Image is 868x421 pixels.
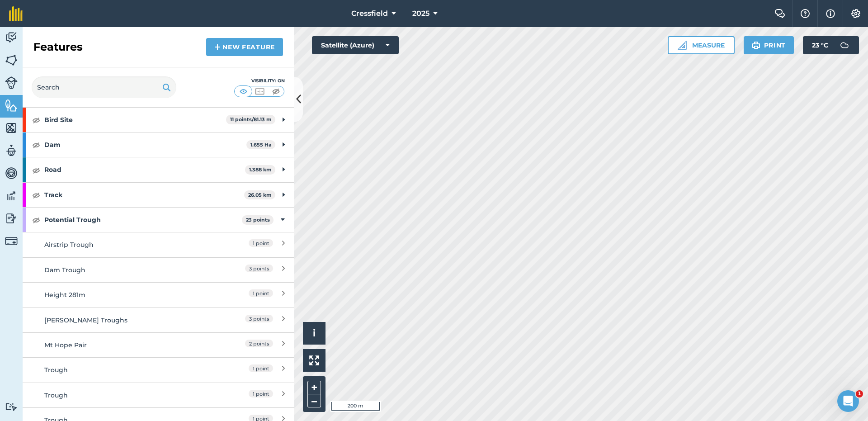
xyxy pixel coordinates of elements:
[5,31,18,44] img: svg+xml;base64,PD94bWwgdmVyc2lvbj0iMS4wIiBlbmNvZGluZz0idXRmLTgiPz4KPCEtLSBHZW5lcmF0b3I6IEFkb2JlIE...
[14,80,141,97] div: Thank you for continuing using fieldmargin.
[32,214,40,225] img: svg+xml;base64,PHN2ZyB4bWxucz0iaHR0cDovL3d3dy53My5vcmcvMjAwMC9zdmciIHdpZHRoPSIxOCIgaGVpZ2h0PSIyNC...
[32,189,40,200] img: svg+xml;base64,PHN2ZyB4bWxucz0iaHR0cDovL3d3dy53My5vcmcvMjAwMC9zdmciIHdpZHRoPSIxOCIgaGVpZ2h0PSIyNC...
[214,42,221,52] img: svg+xml;base64,PHN2ZyB4bWxucz0iaHR0cDovL3d3dy53My5vcmcvMjAwMC9zdmciIHdpZHRoPSIxNCIgaGVpZ2h0PSIyNC...
[14,164,141,191] div: Please let me know if you are not pleased with fieldmargin and we can speak about it personally.
[752,40,760,51] img: svg+xml;base64,PHN2ZyB4bWxucz0iaHR0cDovL3d3dy53My5vcmcvMjAwMC9zdmciIHdpZHRoPSIxOSIgaGVpZ2h0PSIyNC...
[5,212,18,225] img: svg+xml;base64,PD94bWwgdmVyc2lvbj0iMS4wIiBlbmNvZGluZz0idXRmLTgiPz4KPCEtLSBHZW5lcmF0b3I6IEFkb2JlIE...
[5,76,18,89] img: svg+xml;base64,PD94bWwgdmVyc2lvbj0iMS4wIiBlbmNvZGluZz0idXRmLTgiPz4KPCEtLSBHZW5lcmF0b3I6IEFkb2JlIE...
[856,390,863,397] span: 1
[32,114,40,125] img: svg+xml;base64,PHN2ZyB4bWxucz0iaHR0cDovL3d3dy53My5vcmcvMjAwMC9zdmciIHdpZHRoPSIxOCIgaGVpZ2h0PSIyNC...
[245,340,273,347] span: 2 points
[303,322,325,345] button: i
[8,277,173,293] textarea: Message…
[159,4,175,20] div: Close
[23,257,294,282] a: Dam Trough3 points
[826,8,835,19] img: svg+xml;base64,PHN2ZyB4bWxucz0iaHR0cDovL3d3dy53My5vcmcvMjAwMC9zdmciIHdpZHRoPSIxNyIgaGVpZ2h0PSIxNy...
[14,102,141,146] div: We would be really grateful if you could write us an review on the independent website Capterra. ...
[245,315,273,322] span: 3 points
[5,166,18,180] img: svg+xml;base64,PD94bWwgdmVyc2lvbj0iMS4wIiBlbmNvZGluZz0idXRmLTgiPz4KPCEtLSBHZW5lcmF0b3I6IEFkb2JlIE...
[678,41,687,50] img: Ruler icon
[23,357,294,382] a: Trough1 point
[744,36,794,54] button: Print
[44,157,245,182] strong: Road
[33,40,83,54] h2: Features
[270,87,282,96] img: svg+xml;base64,PHN2ZyB4bWxucz0iaHR0cDovL3d3dy53My5vcmcvMjAwMC9zdmciIHdpZHRoPSI1MCIgaGVpZ2h0PSI0MC...
[32,139,40,150] img: svg+xml;base64,PHN2ZyB4bWxucz0iaHR0cDovL3d3dy53My5vcmcvMjAwMC9zdmciIHdpZHRoPSIxOCIgaGVpZ2h0PSIyNC...
[44,365,205,375] div: Trough
[412,8,429,19] span: 2025
[312,36,399,54] button: Satellite (Azure)
[14,225,55,230] div: Daisy • [DATE]
[206,38,283,56] a: New feature
[28,296,36,303] button: Gif picker
[14,195,141,204] div: All the best,
[44,340,205,350] div: Mt Hope Pair
[23,332,294,357] a: Mt Hope Pair2 points
[14,57,141,75] div: Hi [PERSON_NAME], are you able to help by writing a review? ⭐️
[5,121,18,135] img: svg+xml;base64,PHN2ZyB4bWxucz0iaHR0cDovL3d3dy53My5vcmcvMjAwMC9zdmciIHdpZHRoPSI1NiIgaGVpZ2h0PSI2MC...
[5,235,18,247] img: svg+xml;base64,PD94bWwgdmVyc2lvbj0iMS4wIiBlbmNvZGluZz0idXRmLTgiPz4KPCEtLSBHZW5lcmF0b3I6IEFkb2JlIE...
[309,355,319,365] img: Four arrows, one pointing top left, one top right, one bottom right and the last bottom left
[803,36,859,54] button: 23 °C
[23,307,294,332] a: [PERSON_NAME] Troughs3 points
[44,240,205,250] div: Airstrip Trough
[14,296,21,303] button: Emoji picker
[57,296,65,303] button: Start recording
[249,364,273,372] span: 1 point
[238,87,249,96] img: svg+xml;base64,PHN2ZyB4bWxucz0iaHR0cDovL3d3dy53My5vcmcvMjAwMC9zdmciIHdpZHRoPSI1MCIgaGVpZ2h0PSI0MC...
[351,8,388,19] span: Cressfield
[7,52,148,223] div: Hi [PERSON_NAME], are you able to help by writing a review? ⭐️Thank you for continuing using fiel...
[44,5,63,11] h1: Daisy
[668,36,735,54] button: Measure
[26,5,40,19] img: Profile image for Daisy
[23,157,294,182] div: Road1.388 km
[23,132,294,157] div: Dam1.655 Ha
[234,77,285,85] div: Visibility: On
[23,383,294,407] a: Trough1 point
[850,9,861,18] img: A cog icon
[254,87,265,96] img: svg+xml;base64,PHN2ZyB4bWxucz0iaHR0cDovL3d3dy53My5vcmcvMjAwMC9zdmciIHdpZHRoPSI1MCIgaGVpZ2h0PSI0MC...
[313,327,316,339] span: i
[32,165,40,175] img: svg+xml;base64,PHN2ZyB4bWxucz0iaHR0cDovL3d3dy53My5vcmcvMjAwMC9zdmciIHdpZHRoPSIxOCIgaGVpZ2h0PSIyNC...
[14,151,141,160] div: Follow to submit your review.
[23,282,294,307] a: Height 281m1 point
[249,390,273,397] span: 1 point
[800,9,811,18] img: A question mark icon
[44,208,242,232] strong: Potential Trough
[246,217,270,223] strong: 23 points
[250,142,272,148] strong: 1.655 Ha
[162,82,171,93] img: svg+xml;base64,PHN2ZyB4bWxucz0iaHR0cDovL3d3dy53My5vcmcvMjAwMC9zdmciIHdpZHRoPSIxOSIgaGVpZ2h0PSIyNC...
[32,76,176,98] input: Search
[34,151,59,158] a: this link
[812,36,828,54] span: 23 ° C
[6,4,23,21] button: go back
[837,390,859,412] iframe: Intercom live chat
[44,11,88,20] p: Active 10h ago
[249,239,273,247] span: 1 point
[5,189,18,203] img: svg+xml;base64,PD94bWwgdmVyc2lvbj0iMS4wIiBlbmNvZGluZz0idXRmLTgiPz4KPCEtLSBHZW5lcmF0b3I6IEFkb2JlIE...
[774,9,785,18] img: Two speech bubbles overlapping with the left bubble in the forefront
[155,293,170,307] button: Send a message…
[44,315,205,325] div: [PERSON_NAME] Troughs
[307,394,321,407] button: –
[307,381,321,394] button: +
[245,265,273,272] span: 3 points
[835,36,854,54] img: svg+xml;base64,PD94bWwgdmVyc2lvbj0iMS4wIiBlbmNvZGluZz0idXRmLTgiPz4KPCEtLSBHZW5lcmF0b3I6IEFkb2JlIE...
[249,289,273,297] span: 1 point
[5,144,18,157] img: svg+xml;base64,PD94bWwgdmVyc2lvbj0iMS4wIiBlbmNvZGluZz0idXRmLTgiPz4KPCEtLSBHZW5lcmF0b3I6IEFkb2JlIE...
[23,208,294,232] div: Potential Trough23 points
[5,99,18,112] img: svg+xml;base64,PHN2ZyB4bWxucz0iaHR0cDovL3d3dy53My5vcmcvMjAwMC9zdmciIHdpZHRoPSI1NiIgaGVpZ2h0PSI2MC...
[44,183,244,207] strong: Track
[230,116,272,123] strong: 11 points / 81.13 m
[7,52,174,243] div: Daisy says…
[44,390,205,400] div: Trough
[23,183,294,207] div: Track26.05 km
[44,132,246,157] strong: Dam
[44,290,205,300] div: Height 281m
[5,53,18,67] img: svg+xml;base64,PHN2ZyB4bWxucz0iaHR0cDovL3d3dy53My5vcmcvMjAwMC9zdmciIHdpZHRoPSI1NiIgaGVpZ2h0PSI2MC...
[43,296,50,303] button: Upload attachment
[249,166,272,173] strong: 1.388 km
[44,265,205,275] div: Dam Trough
[248,192,272,198] strong: 26.05 km
[23,232,294,257] a: Airstrip Trough1 point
